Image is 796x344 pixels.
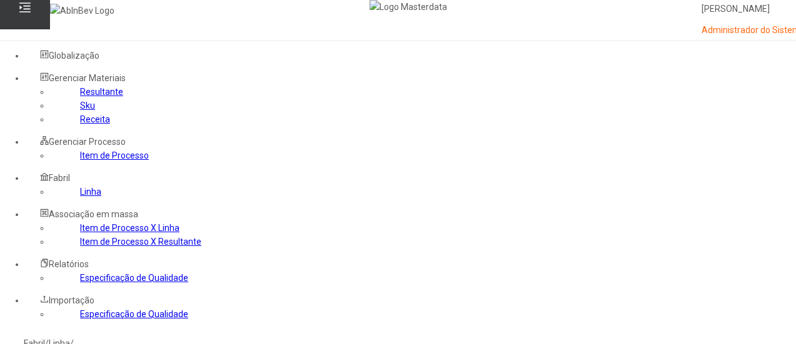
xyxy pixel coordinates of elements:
a: Item de Processo X Linha [80,223,179,233]
span: Relatórios [49,259,89,269]
a: Item de Processo [80,150,149,160]
a: Especificação de Qualidade [80,309,188,319]
a: Resultante [80,87,123,97]
a: Item de Processo X Resultante [80,237,201,247]
a: Receita [80,114,110,124]
img: AbInBev Logo [50,4,114,17]
span: Importação [49,295,94,305]
span: Associação em massa [49,209,138,219]
span: Gerenciar Materiais [49,73,126,83]
a: Linha [80,187,101,197]
span: Gerenciar Processo [49,137,126,147]
span: Globalização [49,51,99,61]
a: Sku [80,101,95,111]
span: Fabril [49,173,70,183]
a: Especificação de Qualidade [80,273,188,283]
